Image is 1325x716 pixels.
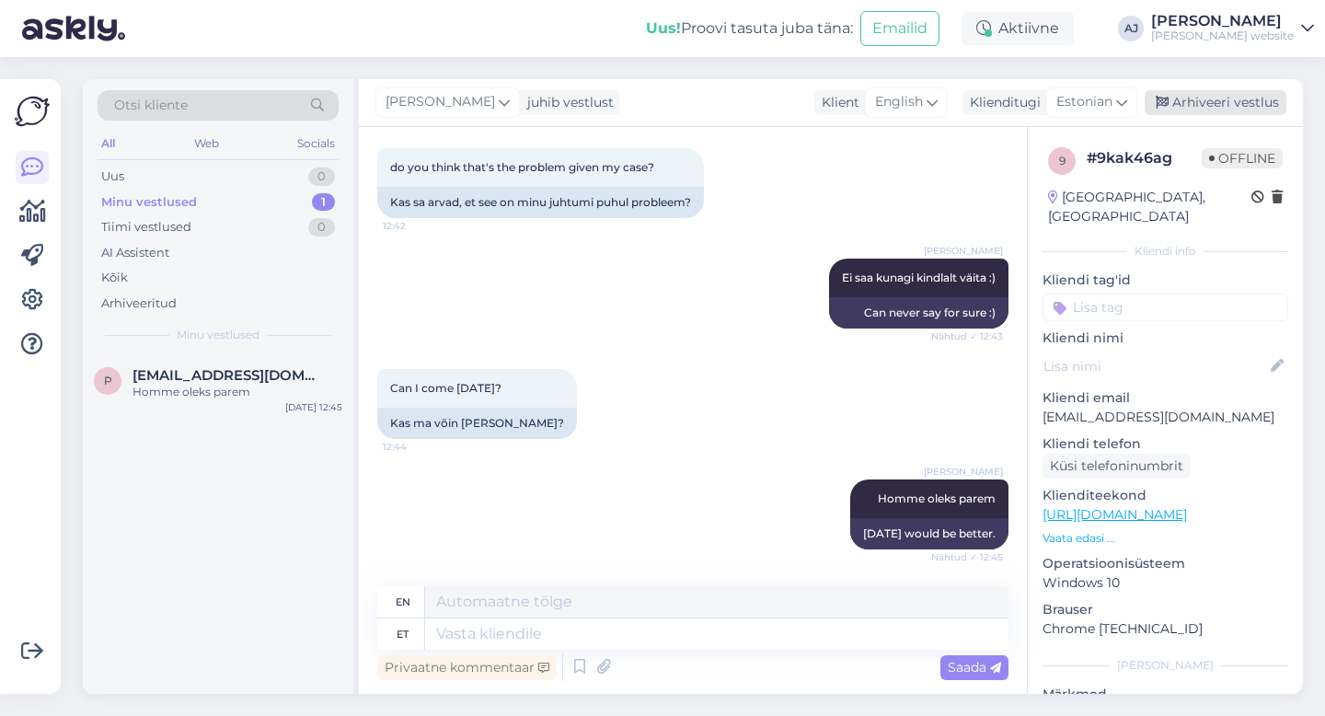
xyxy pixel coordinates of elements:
div: [GEOGRAPHIC_DATA], [GEOGRAPHIC_DATA] [1048,188,1251,226]
div: [DATE] 12:45 [285,400,342,414]
div: 0 [308,218,335,237]
div: Kas ma võin [PERSON_NAME]? [377,408,577,439]
p: [EMAIL_ADDRESS][DOMAIN_NAME] [1043,408,1288,427]
span: 12:42 [383,219,452,233]
div: Tiimi vestlused [101,218,191,237]
span: [PERSON_NAME] [924,244,1003,258]
div: [PERSON_NAME] [1043,657,1288,674]
span: 9 [1059,154,1066,167]
span: Ei saa kunagi kindlalt väita :) [842,271,996,284]
p: Windows 10 [1043,573,1288,593]
div: 0 [308,167,335,186]
div: Kliendi info [1043,243,1288,260]
p: Klienditeekond [1043,486,1288,505]
input: Lisa nimi [1043,356,1267,376]
div: Uus [101,167,124,186]
span: Nähtud ✓ 12:43 [931,329,1003,343]
span: Can I come [DATE]? [390,381,501,395]
span: p [104,374,112,387]
div: Arhiveeri vestlus [1145,90,1286,115]
div: Proovi tasuta juba täna: [646,17,853,40]
p: Chrome [TECHNICAL_ID] [1043,619,1288,639]
div: Web [190,132,223,156]
div: [PERSON_NAME] website [1151,29,1294,43]
span: Homme oleks parem [878,491,996,505]
span: do you think that's the problem given my case? [390,160,654,174]
span: [PERSON_NAME] [386,92,495,112]
div: # 9kak46ag [1087,147,1202,169]
div: 1 [312,193,335,212]
div: Klienditugi [962,93,1041,112]
img: Askly Logo [15,94,50,129]
p: Kliendi telefon [1043,434,1288,454]
div: et [397,618,409,650]
span: Otsi kliente [114,96,188,115]
div: en [396,586,410,618]
a: [URL][DOMAIN_NAME] [1043,506,1187,523]
p: Vaata edasi ... [1043,530,1288,547]
span: Estonian [1056,92,1112,112]
span: Nähtud ✓ 12:45 [931,550,1003,564]
div: Kas sa arvad, et see on minu juhtumi puhul probleem? [377,187,704,218]
div: Privaatne kommentaar [377,655,557,680]
span: Saada [948,659,1001,676]
div: Can never say for sure :) [829,297,1008,329]
span: pietro.ori22@gmail.com [132,367,324,384]
div: [DATE] would be better. [850,518,1008,549]
p: Märkmed [1043,685,1288,704]
div: Klient [814,93,859,112]
span: 12:44 [383,440,452,454]
p: Kliendi email [1043,388,1288,408]
span: Offline [1202,148,1283,168]
div: All [98,132,119,156]
input: Lisa tag [1043,294,1288,321]
div: juhib vestlust [520,93,614,112]
div: Küsi telefoninumbrit [1043,454,1191,479]
span: English [875,92,923,112]
div: Socials [294,132,339,156]
p: Kliendi nimi [1043,329,1288,348]
p: Brauser [1043,600,1288,619]
div: Minu vestlused [101,193,197,212]
p: Kliendi tag'id [1043,271,1288,290]
p: Operatsioonisüsteem [1043,554,1288,573]
div: AJ [1118,16,1144,41]
span: Minu vestlused [177,327,259,343]
button: Emailid [860,11,939,46]
span: [PERSON_NAME] [924,465,1003,479]
a: [PERSON_NAME][PERSON_NAME] website [1151,14,1314,43]
div: Homme oleks parem [132,384,342,400]
div: [PERSON_NAME] [1151,14,1294,29]
div: AI Assistent [101,244,169,262]
div: Arhiveeritud [101,294,177,313]
div: Kõik [101,269,128,287]
div: Aktiivne [962,12,1074,45]
b: Uus! [646,19,681,37]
